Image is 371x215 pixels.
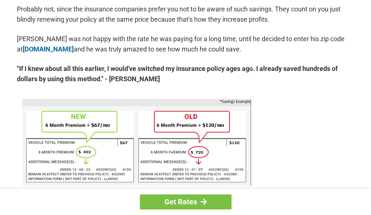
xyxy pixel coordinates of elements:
[17,64,354,84] strong: "If I knew about all this earlier, I would've switched my insurance policy ages ago. I already sa...
[23,45,74,53] a: [DOMAIN_NAME]
[17,34,354,54] p: [PERSON_NAME] was not happy with the rate he was paying for a long time, until he decided to ente...
[17,4,354,25] p: Probably not, since the insurance companies prefer you not to be aware of such savings. They coun...
[140,194,232,209] a: Get Rates
[22,99,251,186] img: savings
